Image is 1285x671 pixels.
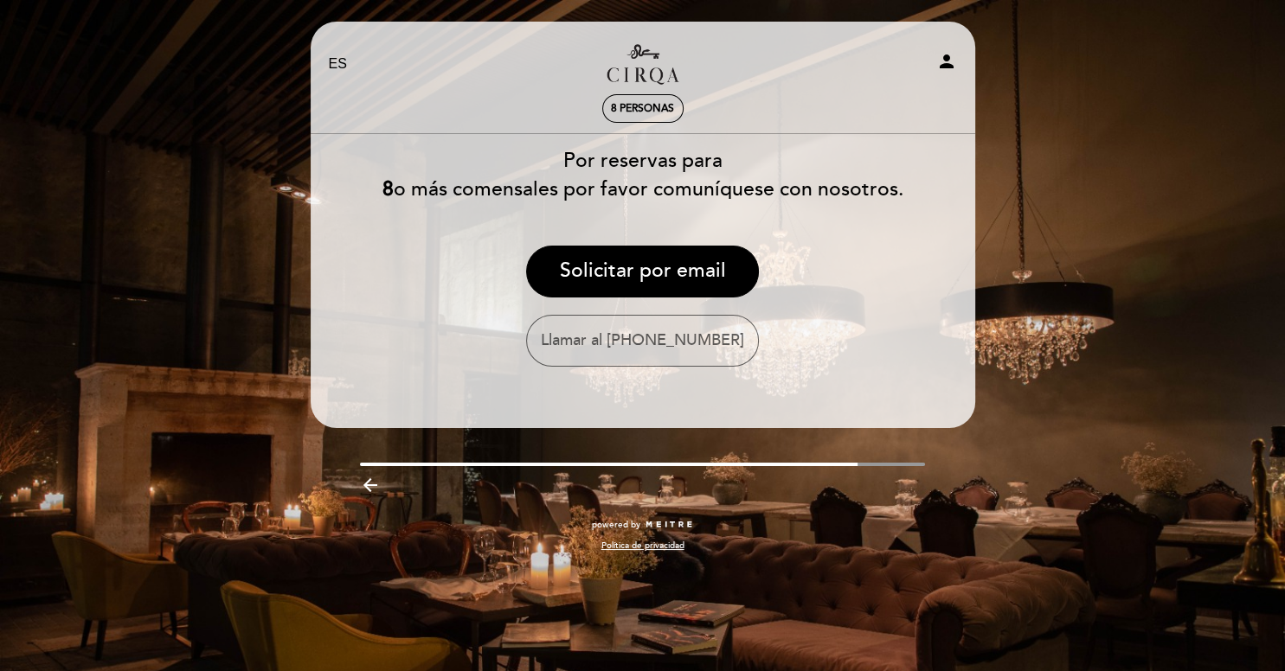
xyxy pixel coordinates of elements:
[611,102,674,115] span: 8 personas
[936,51,957,72] i: person
[526,246,759,297] button: Solicitar por email
[592,519,640,531] span: powered by
[601,540,684,552] a: Política de privacidad
[535,41,751,88] a: CIRQA
[936,51,957,78] button: person
[645,521,694,529] img: MEITRE
[382,177,394,201] b: 8
[360,475,381,495] i: arrow_backward
[592,519,694,531] a: powered by
[310,147,976,204] div: Por reservas para o más comensales por favor comuníquese con nosotros.
[526,315,759,367] button: Llamar al [PHONE_NUMBER]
